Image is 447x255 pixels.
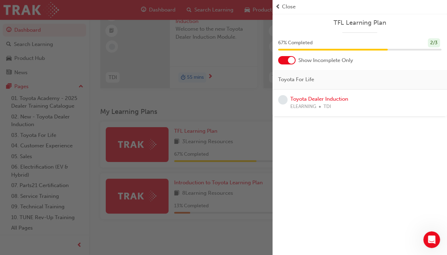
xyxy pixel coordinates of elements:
[278,39,313,47] span: 67 % Completed
[275,3,444,11] button: prev-iconClose
[278,95,288,105] span: learningRecordVerb_NONE-icon
[278,76,314,84] span: Toyota For Life
[423,231,440,248] iframe: Intercom live chat
[275,3,281,11] span: prev-icon
[290,103,316,111] span: ELEARNING
[323,103,331,111] span: TDI
[298,56,353,64] span: Show Incomplete Only
[290,96,348,102] a: Toyota Dealer Induction
[428,38,440,48] div: 2 / 3
[282,3,296,11] span: Close
[278,19,441,27] a: TFL Learning Plan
